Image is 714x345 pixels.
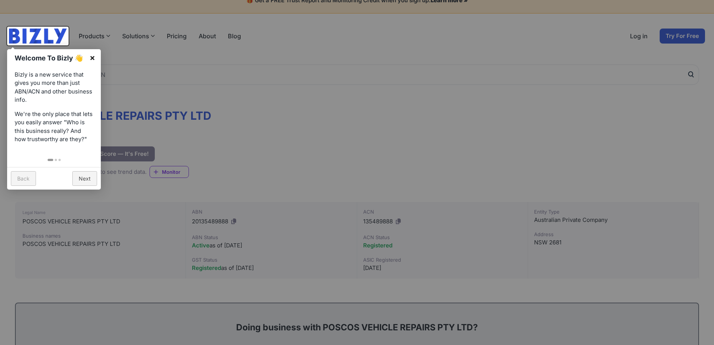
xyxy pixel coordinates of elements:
[72,171,97,186] a: Next
[84,49,101,66] a: ×
[11,171,36,186] a: Back
[15,110,93,144] p: We're the only place that lets you easily answer "Who is this business really? And how trustworth...
[15,53,85,63] h1: Welcome To Bizly 👋
[15,71,93,104] p: Bizly is a new service that gives you more than just ABN/ACN and other business info.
